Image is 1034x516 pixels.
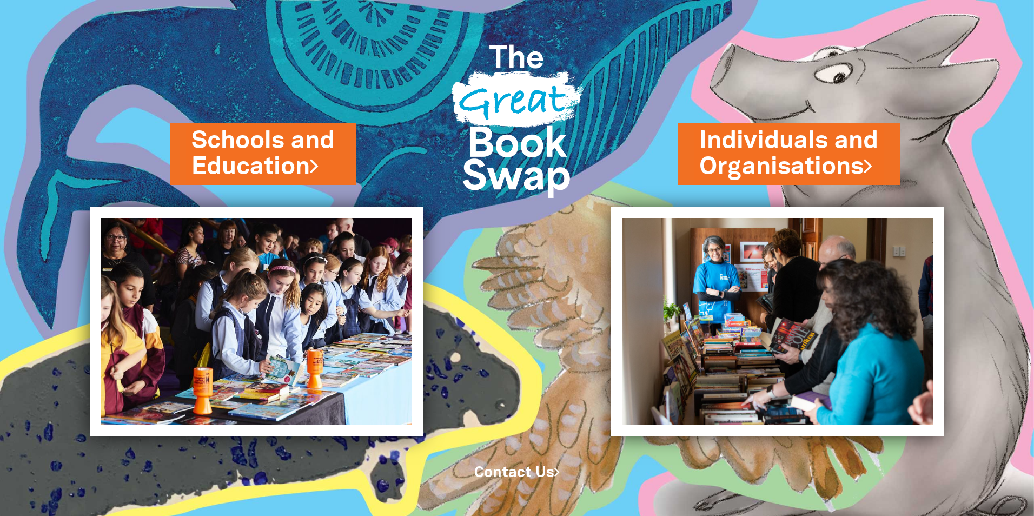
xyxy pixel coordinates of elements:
a: Schools andEducation [191,124,335,184]
img: Schools and Education [90,207,422,436]
img: Individuals and Organisations [611,207,944,436]
a: Individuals andOrganisations [699,124,878,184]
a: Contact Us [474,466,560,480]
img: Great Bookswap logo [439,13,595,220]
